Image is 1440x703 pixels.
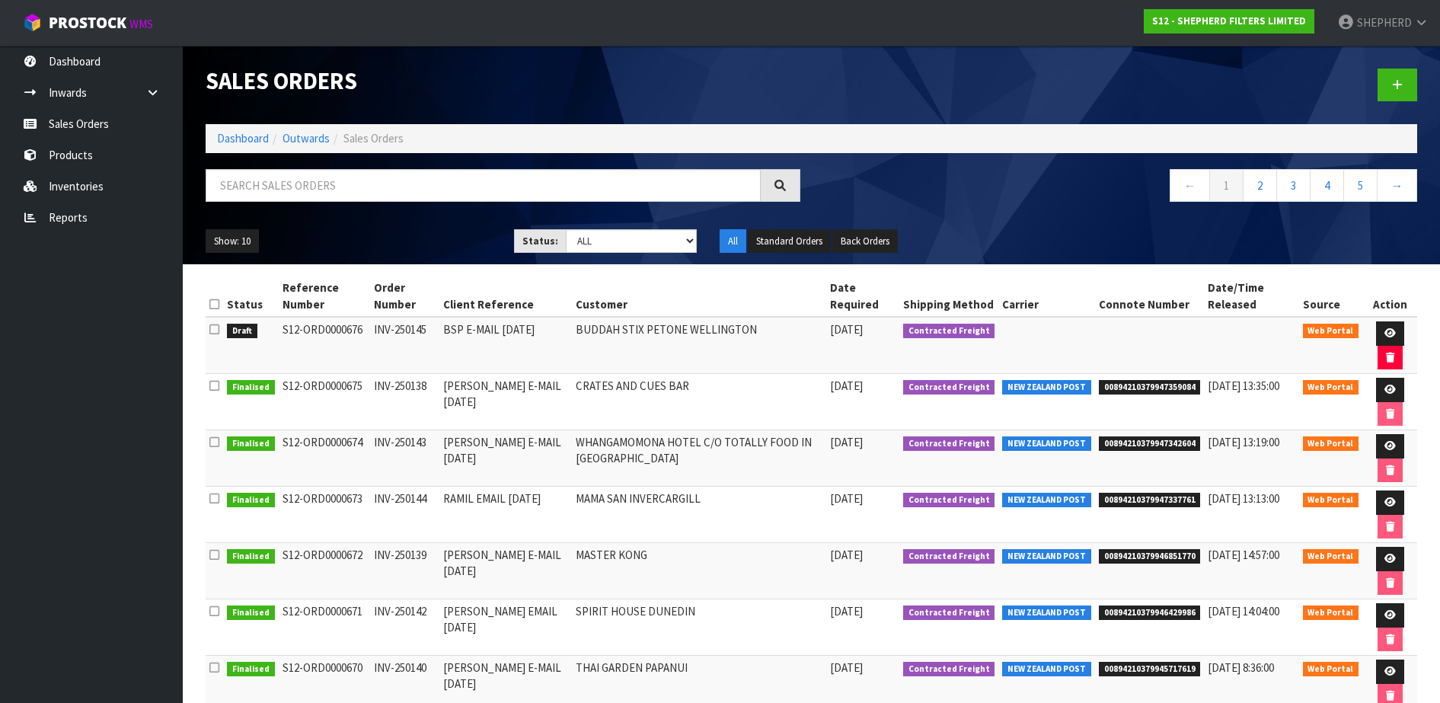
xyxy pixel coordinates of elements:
[1002,662,1091,677] span: NEW ZEALAND POST
[227,606,275,621] span: Finalised
[439,430,572,487] td: [PERSON_NAME] E-MAIL [DATE]
[227,549,275,564] span: Finalised
[439,487,572,543] td: RAMIL EMAIL [DATE]
[572,487,825,543] td: MAMA SAN INVERCARGILL
[1243,169,1277,202] a: 2
[826,276,899,317] th: Date Required
[1303,380,1359,395] span: Web Portal
[1343,169,1378,202] a: 5
[903,493,995,508] span: Contracted Freight
[903,380,995,395] span: Contracted Freight
[217,131,269,145] a: Dashboard
[830,379,863,393] span: [DATE]
[439,276,572,317] th: Client Reference
[1208,379,1279,393] span: [DATE] 13:35:00
[227,380,275,395] span: Finalised
[1170,169,1210,202] a: ←
[227,662,275,677] span: Finalised
[1299,276,1363,317] th: Source
[998,276,1095,317] th: Carrier
[1152,14,1306,27] strong: S12 - SHEPHERD FILTERS LIMITED
[439,599,572,656] td: [PERSON_NAME] EMAIL [DATE]
[572,276,825,317] th: Customer
[206,69,800,94] h1: Sales Orders
[832,229,898,254] button: Back Orders
[830,491,863,506] span: [DATE]
[572,317,825,374] td: BUDDAH STIX PETONE WELLINGTON
[1303,324,1359,339] span: Web Portal
[279,487,370,543] td: S12-ORD0000673
[1303,493,1359,508] span: Web Portal
[1002,493,1091,508] span: NEW ZEALAND POST
[283,131,330,145] a: Outwards
[1303,606,1359,621] span: Web Portal
[1208,548,1279,562] span: [DATE] 14:57:00
[1099,662,1201,677] span: 00894210379945717619
[279,374,370,430] td: S12-ORD0000675
[830,322,863,337] span: [DATE]
[1099,436,1201,452] span: 00894210379947342604
[49,13,126,33] span: ProStock
[830,435,863,449] span: [DATE]
[439,543,572,599] td: [PERSON_NAME] E-MAIL [DATE]
[439,317,572,374] td: BSP E-MAIL [DATE]
[748,229,831,254] button: Standard Orders
[823,169,1418,206] nav: Page navigation
[279,276,370,317] th: Reference Number
[1276,169,1311,202] a: 3
[1362,276,1417,317] th: Action
[1208,604,1279,618] span: [DATE] 14:04:00
[129,17,153,31] small: WMS
[1209,169,1244,202] a: 1
[1099,549,1201,564] span: 00894210379946851770
[1303,549,1359,564] span: Web Portal
[1208,660,1274,675] span: [DATE] 8:36:00
[206,229,259,254] button: Show: 10
[279,317,370,374] td: S12-ORD0000676
[223,276,279,317] th: Status
[1377,169,1417,202] a: →
[206,169,761,202] input: Search sales orders
[522,235,558,248] strong: Status:
[1303,436,1359,452] span: Web Portal
[572,599,825,656] td: SPIRIT HOUSE DUNEDIN
[227,493,275,508] span: Finalised
[279,599,370,656] td: S12-ORD0000671
[370,374,439,430] td: INV-250138
[1099,380,1201,395] span: 00894210379947359084
[279,430,370,487] td: S12-ORD0000674
[572,543,825,599] td: MASTER KONG
[903,662,995,677] span: Contracted Freight
[370,487,439,543] td: INV-250144
[1303,662,1359,677] span: Web Portal
[439,374,572,430] td: [PERSON_NAME] E-MAIL [DATE]
[1095,276,1205,317] th: Connote Number
[572,430,825,487] td: WHANGAMOMONA HOTEL C/O TOTALLY FOOD IN [GEOGRAPHIC_DATA]
[572,374,825,430] td: CRATES AND CUES BAR
[1099,493,1201,508] span: 00894210379947337761
[370,276,439,317] th: Order Number
[903,324,995,339] span: Contracted Freight
[903,549,995,564] span: Contracted Freight
[830,604,863,618] span: [DATE]
[343,131,404,145] span: Sales Orders
[899,276,999,317] th: Shipping Method
[1204,276,1298,317] th: Date/Time Released
[830,660,863,675] span: [DATE]
[1002,436,1091,452] span: NEW ZEALAND POST
[227,324,257,339] span: Draft
[370,543,439,599] td: INV-250139
[1208,435,1279,449] span: [DATE] 13:19:00
[903,436,995,452] span: Contracted Freight
[1310,169,1344,202] a: 4
[1099,606,1201,621] span: 00894210379946429986
[903,606,995,621] span: Contracted Freight
[370,599,439,656] td: INV-250142
[279,543,370,599] td: S12-ORD0000672
[1208,491,1279,506] span: [DATE] 13:13:00
[1002,549,1091,564] span: NEW ZEALAND POST
[1002,606,1091,621] span: NEW ZEALAND POST
[1357,15,1412,30] span: SHEPHERD
[23,13,42,32] img: cube-alt.png
[720,229,746,254] button: All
